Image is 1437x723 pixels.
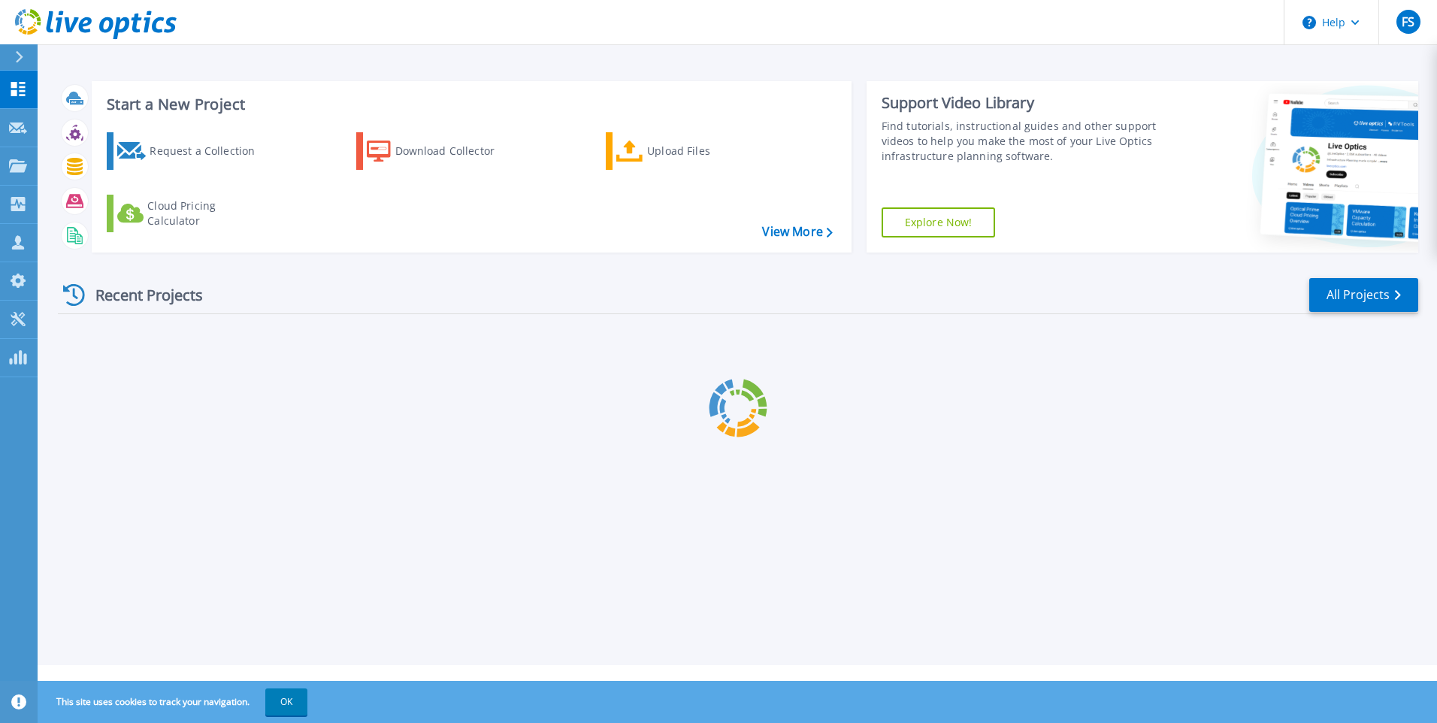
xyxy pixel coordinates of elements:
a: Request a Collection [107,132,274,170]
a: All Projects [1309,278,1418,312]
a: Download Collector [356,132,524,170]
div: Recent Projects [58,277,223,313]
div: Support Video Library [882,93,1163,113]
div: Request a Collection [150,136,270,166]
button: OK [265,688,307,715]
div: Upload Files [647,136,767,166]
div: Find tutorials, instructional guides and other support videos to help you make the most of your L... [882,119,1163,164]
a: View More [762,225,832,239]
a: Cloud Pricing Calculator [107,195,274,232]
span: This site uses cookies to track your navigation. [41,688,307,715]
a: Explore Now! [882,207,996,237]
span: FS [1402,16,1414,28]
h3: Start a New Project [107,96,832,113]
div: Download Collector [395,136,516,166]
div: Cloud Pricing Calculator [147,198,268,228]
a: Upload Files [606,132,773,170]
